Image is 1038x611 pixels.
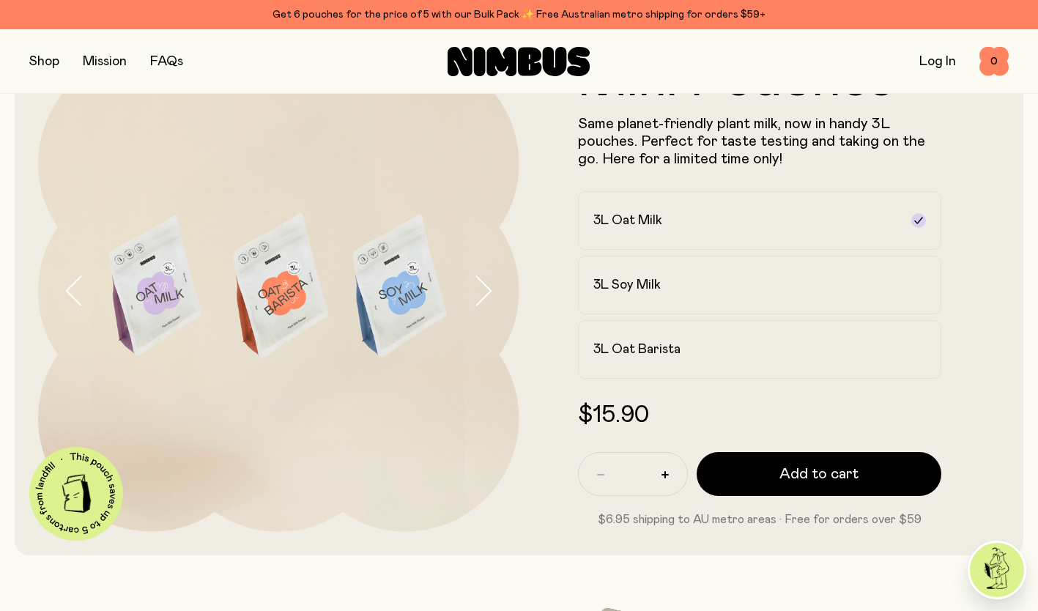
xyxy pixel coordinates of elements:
[578,404,649,427] span: $15.90
[593,341,681,358] h2: 3L Oat Barista
[578,115,942,168] p: Same planet-friendly plant milk, now in handy 3L pouches. Perfect for taste testing and taking on...
[83,55,127,68] a: Mission
[578,511,942,528] p: $6.95 shipping to AU metro areas · Free for orders over $59
[593,212,662,229] h2: 3L Oat Milk
[779,464,859,484] span: Add to cart
[29,6,1009,23] div: Get 6 pouches for the price of 5 with our Bulk Pack ✨ Free Australian metro shipping for orders $59+
[970,543,1024,597] img: agent
[697,452,942,496] button: Add to cart
[919,55,956,68] a: Log In
[150,55,183,68] a: FAQs
[593,276,661,294] h2: 3L Soy Milk
[979,47,1009,76] button: 0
